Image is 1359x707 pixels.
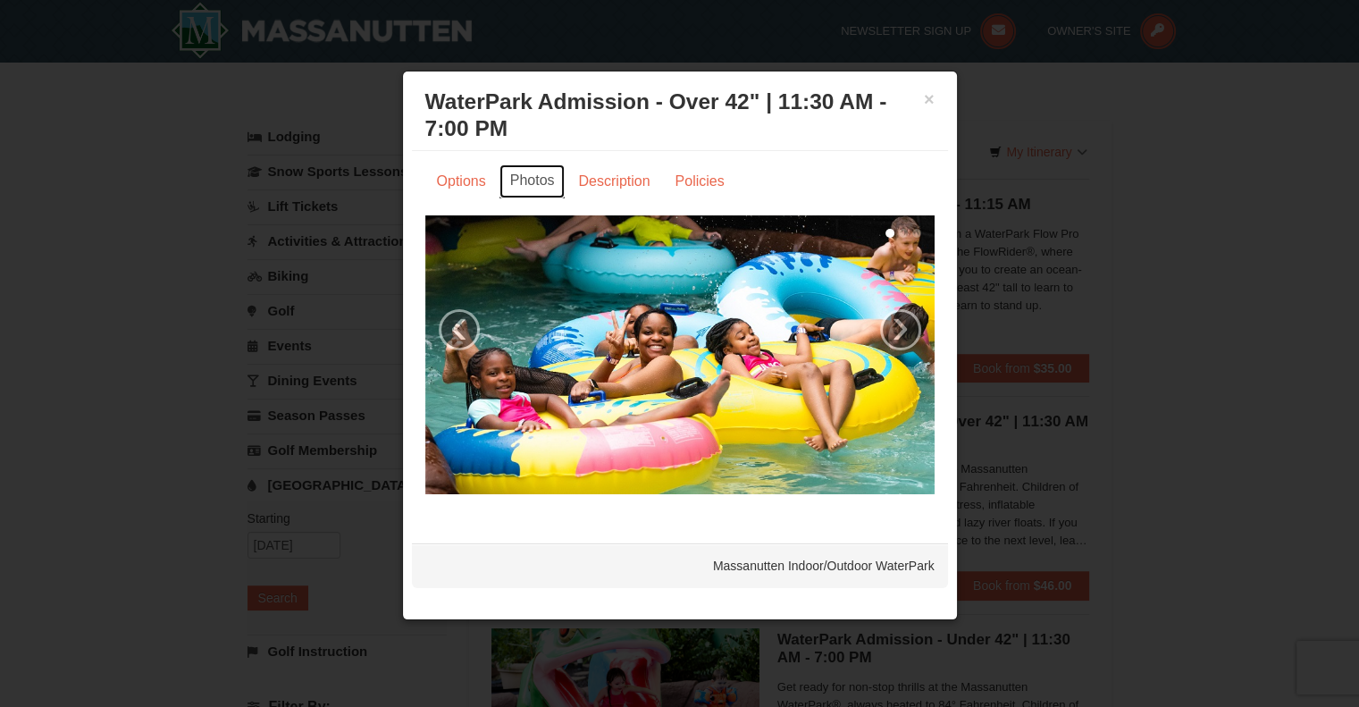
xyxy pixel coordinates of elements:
a: Options [425,164,498,198]
a: Photos [499,164,566,198]
a: ‹ [439,309,480,350]
a: Policies [663,164,735,198]
div: Massanutten Indoor/Outdoor WaterPark [412,543,948,588]
img: 6619917-1560-394ba125.jpg [425,215,935,494]
h3: WaterPark Admission - Over 42" | 11:30 AM - 7:00 PM [425,88,935,142]
a: Description [566,164,661,198]
button: × [924,90,935,108]
a: › [880,309,921,350]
